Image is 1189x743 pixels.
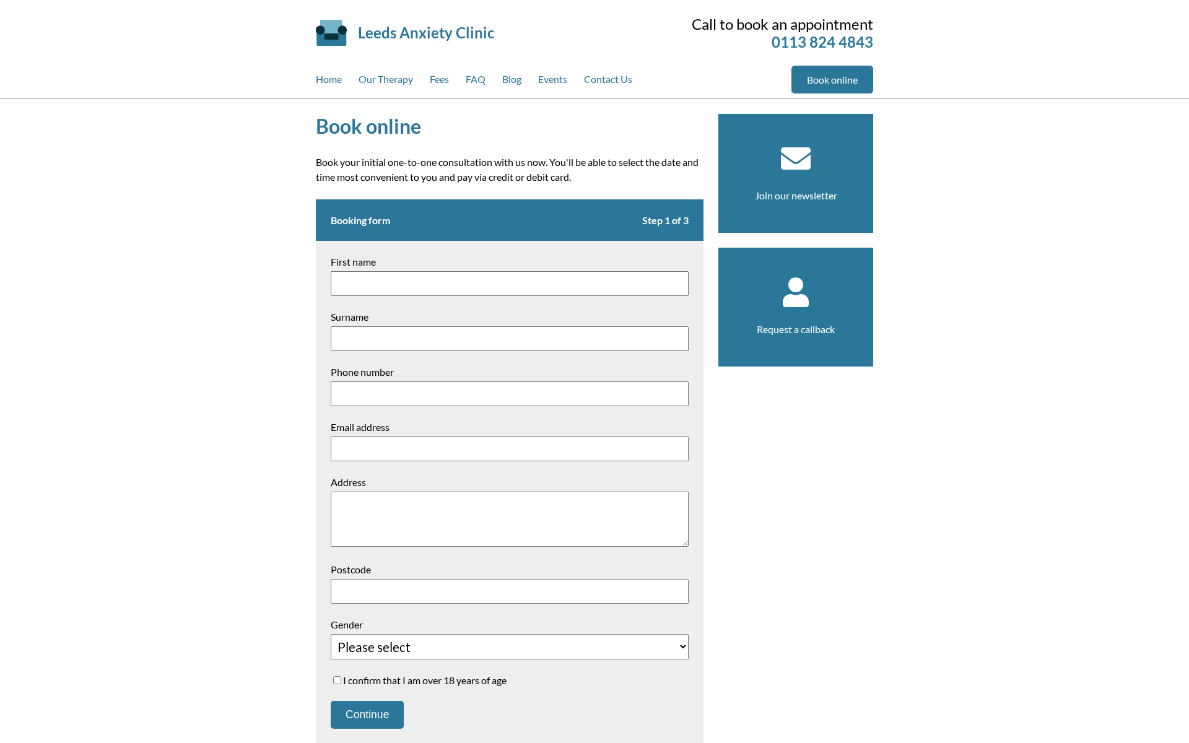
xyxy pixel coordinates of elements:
a: Home [316,66,342,98]
a: Events [538,66,567,98]
label: Email address [331,421,689,433]
label: First name [331,256,689,267]
label: Surname [331,311,689,323]
a: 0113 824 4843 [772,33,873,51]
a: Fees [430,66,449,98]
label: I confirm that I am over 18 years of age [331,674,689,686]
label: Address [331,476,689,488]
label: Postcode [331,563,689,575]
h1: Book online [316,114,703,138]
a: Join our newsletter [755,189,837,201]
h2: Booking form [316,199,703,241]
a: FAQ [466,66,486,98]
label: Gender [331,619,689,630]
a: Book online [791,66,873,93]
a: Our Therapy [359,66,413,98]
label: Phone number [331,366,689,378]
p: Book your initial one-to-one consultation with us now. You'll be able to select the date and time... [316,155,703,185]
a: Request a callback [757,323,835,335]
button: Continue [331,701,404,729]
input: I confirm that I am over 18 years of age [333,676,341,684]
a: Leeds Anxiety Clinic [358,24,494,41]
a: Contact Us [584,66,632,98]
a: Blog [502,66,521,98]
span: Step 1 of 3 [642,214,689,226]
